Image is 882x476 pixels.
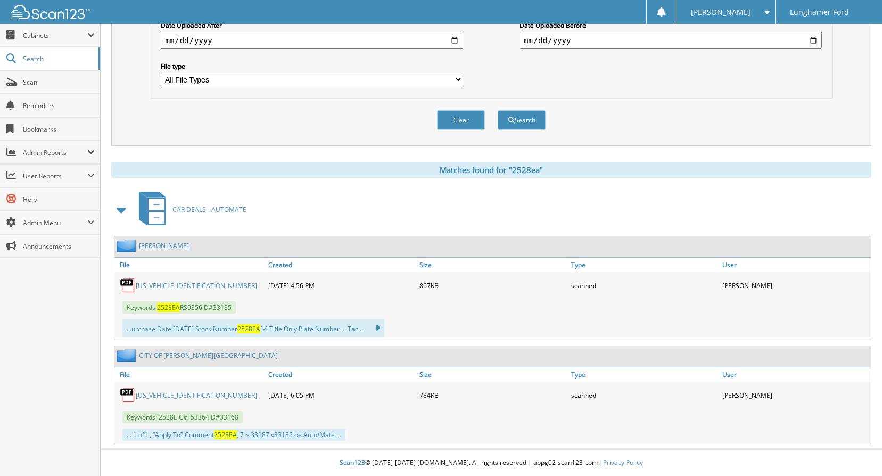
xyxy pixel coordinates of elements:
[136,391,257,400] a: [US_VEHICLE_IDENTIFICATION_NUMBER]
[114,258,266,272] a: File
[417,367,568,382] a: Size
[11,5,90,19] img: scan123-logo-white.svg
[829,425,882,476] iframe: Chat Widget
[172,205,246,214] span: CAR DEALS - AUTOMATE
[790,9,849,15] span: Lunghamer Ford
[23,54,93,63] span: Search
[266,258,417,272] a: Created
[23,242,95,251] span: Announcements
[161,32,463,49] input: start
[101,450,882,476] div: © [DATE]-[DATE] [DOMAIN_NAME]. All rights reserved | appg02-scan123-com |
[161,62,463,71] label: File type
[120,387,136,403] img: PDF.png
[568,367,720,382] a: Type
[237,324,260,333] span: 2528EA
[122,411,243,423] span: Keywords: 2528E C#F53364 D#33168
[720,384,871,406] div: [PERSON_NAME]
[498,110,546,130] button: Search
[417,275,568,296] div: 867KB
[720,367,871,382] a: User
[417,258,568,272] a: Size
[23,31,87,40] span: Cabinets
[520,21,822,30] label: Date Uploaded Before
[114,367,266,382] a: File
[122,429,345,441] div: ... 1 of1 , “Apply To? Comment , 7 ~ 33187 «33185 oe Auto/Mate ...
[568,384,720,406] div: scanned
[340,458,365,467] span: Scan123
[266,384,417,406] div: [DATE] 6:05 PM
[603,458,643,467] a: Privacy Policy
[136,281,257,290] a: [US_VEHICLE_IDENTIFICATION_NUMBER]
[23,195,95,204] span: Help
[23,101,95,110] span: Reminders
[111,162,871,178] div: Matches found for "2528ea"
[720,258,871,272] a: User
[23,125,95,134] span: Bookmarks
[23,171,87,180] span: User Reports
[139,241,189,250] a: [PERSON_NAME]
[117,349,139,362] img: folder2.png
[23,78,95,87] span: Scan
[120,277,136,293] img: PDF.png
[520,32,822,49] input: end
[23,218,87,227] span: Admin Menu
[266,367,417,382] a: Created
[122,301,236,314] span: Keywords: RS0356 D#33185
[117,239,139,252] img: folder2.png
[133,188,246,231] a: CAR DEALS - AUTOMATE
[23,148,87,157] span: Admin Reports
[161,21,463,30] label: Date Uploaded After
[157,303,180,312] span: 2528EA
[122,319,384,337] div: ...urchase Date [DATE] Stock Number [x] Title Only Plate Number ... Tac...
[691,9,751,15] span: [PERSON_NAME]
[437,110,485,130] button: Clear
[720,275,871,296] div: [PERSON_NAME]
[139,351,278,360] a: CITY OF [PERSON_NAME][GEOGRAPHIC_DATA]
[568,275,720,296] div: scanned
[266,275,417,296] div: [DATE] 4:56 PM
[214,430,237,439] span: 2528EA
[568,258,720,272] a: Type
[417,384,568,406] div: 784KB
